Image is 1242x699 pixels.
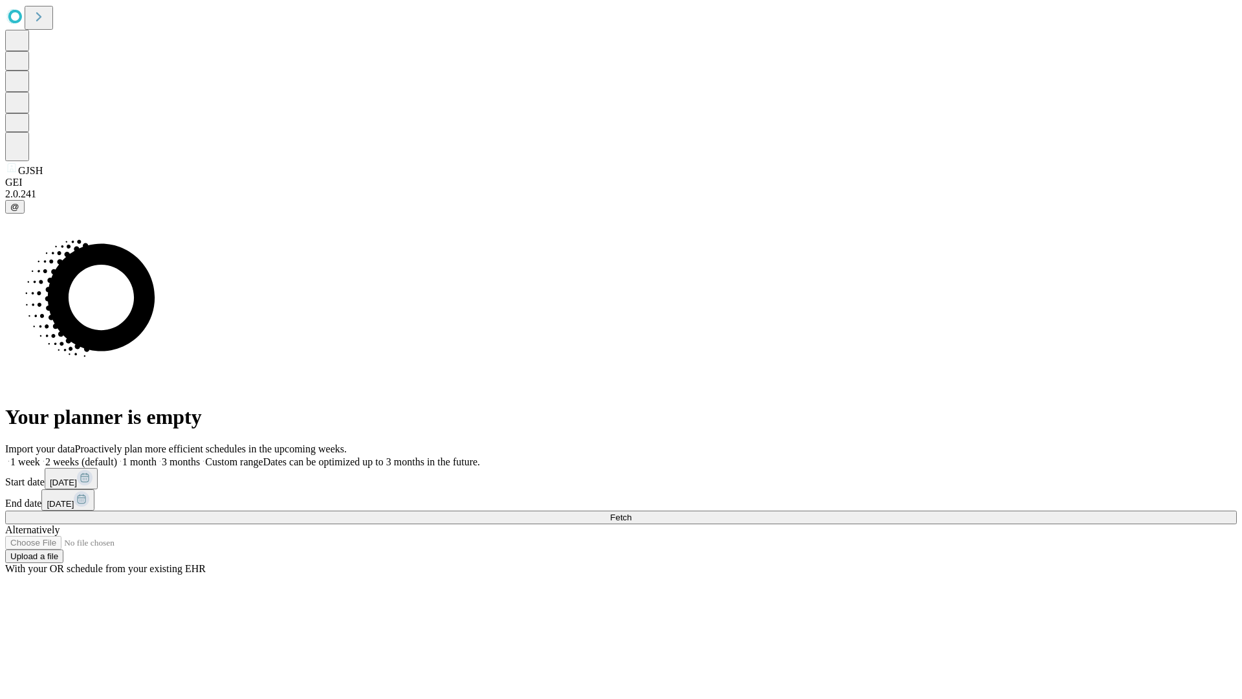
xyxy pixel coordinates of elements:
button: @ [5,200,25,214]
span: 1 week [10,456,40,467]
button: [DATE] [45,468,98,489]
span: With your OR schedule from your existing EHR [5,563,206,574]
div: End date [5,489,1237,511]
span: 2 weeks (default) [45,456,117,467]
div: GEI [5,177,1237,188]
span: @ [10,202,19,212]
span: GJSH [18,165,43,176]
span: Custom range [205,456,263,467]
span: 1 month [122,456,157,467]
span: Dates can be optimized up to 3 months in the future. [263,456,480,467]
span: [DATE] [47,499,74,509]
button: Fetch [5,511,1237,524]
h1: Your planner is empty [5,405,1237,429]
button: [DATE] [41,489,94,511]
span: Import your data [5,443,75,454]
span: 3 months [162,456,200,467]
span: Fetch [610,513,631,522]
div: 2.0.241 [5,188,1237,200]
span: [DATE] [50,478,77,487]
div: Start date [5,468,1237,489]
span: Alternatively [5,524,60,535]
span: Proactively plan more efficient schedules in the upcoming weeks. [75,443,347,454]
button: Upload a file [5,549,63,563]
